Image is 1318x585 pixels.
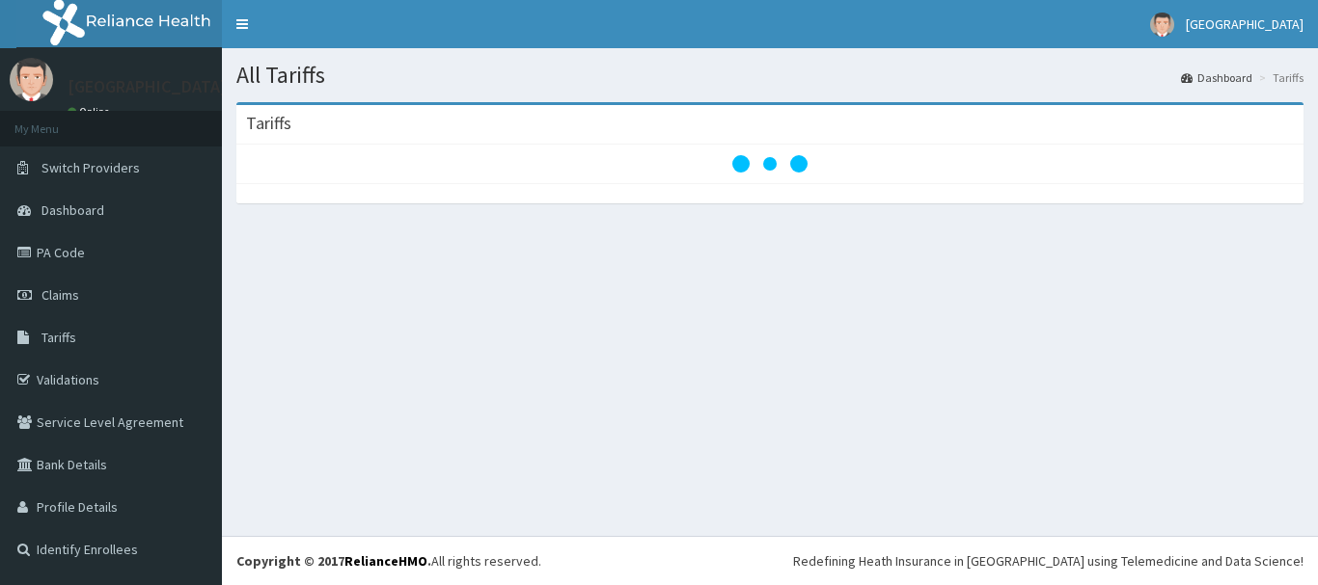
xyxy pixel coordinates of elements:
[41,286,79,304] span: Claims
[731,125,809,202] svg: audio-loading
[10,58,53,101] img: User Image
[41,329,76,346] span: Tariffs
[793,551,1304,571] div: Redefining Heath Insurance in [GEOGRAPHIC_DATA] using Telemedicine and Data Science!
[1150,13,1174,37] img: User Image
[41,159,140,176] span: Switch Providers
[1181,69,1252,86] a: Dashboard
[344,552,427,570] a: RelianceHMO
[41,201,104,219] span: Dashboard
[222,536,1318,585] footer: All rights reserved.
[236,552,431,570] strong: Copyright © 2017 .
[1186,15,1304,33] span: [GEOGRAPHIC_DATA]
[68,105,114,119] a: Online
[1254,69,1304,86] li: Tariffs
[236,63,1304,88] h1: All Tariffs
[246,115,291,132] h3: Tariffs
[68,78,227,95] p: [GEOGRAPHIC_DATA]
